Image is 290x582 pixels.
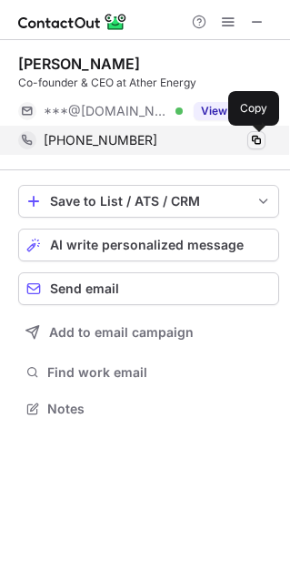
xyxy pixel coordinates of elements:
span: Find work email [47,364,272,381]
button: AI write personalized message [18,229,279,261]
button: Find work email [18,360,279,385]
button: save-profile-one-click [18,185,279,218]
span: Send email [50,281,119,296]
img: ContactOut v5.3.10 [18,11,127,33]
span: ***@[DOMAIN_NAME] [44,103,169,119]
div: Save to List / ATS / CRM [50,194,247,209]
div: Co-founder & CEO at Ather Energy [18,75,279,91]
button: Notes [18,396,279,422]
div: [PERSON_NAME] [18,55,140,73]
button: Add to email campaign [18,316,279,349]
span: AI write personalized message [50,238,244,252]
span: [PHONE_NUMBER] [44,132,157,148]
button: Send email [18,272,279,305]
button: Reveal Button [194,102,265,120]
span: Notes [47,401,272,417]
span: Add to email campaign [49,325,194,340]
